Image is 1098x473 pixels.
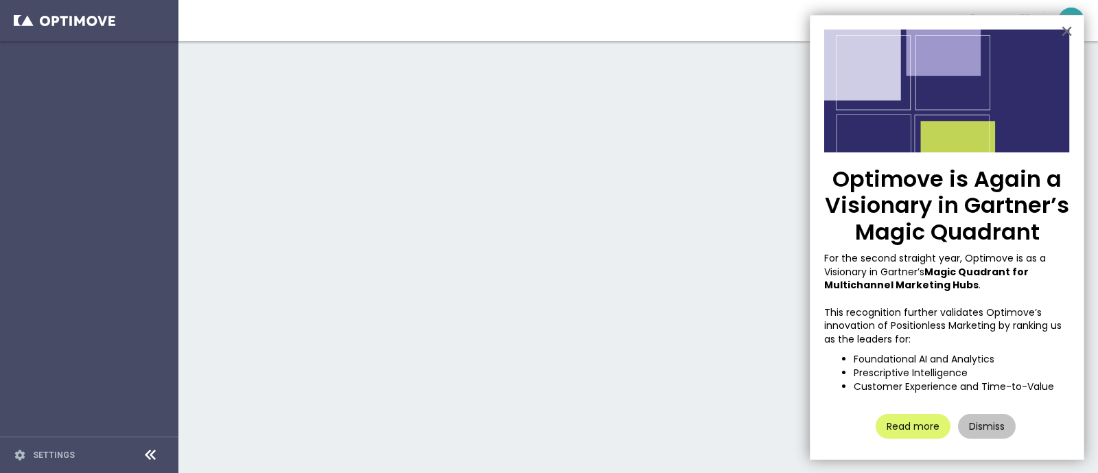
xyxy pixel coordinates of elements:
span: school [910,13,925,28]
div: OU [1058,8,1084,34]
button: Close [1060,20,1073,42]
button: Dismiss [958,414,1016,439]
span: For the second straight year, Optimove is as a Visionary in Gartner’s [824,251,1049,279]
a: Settings [33,451,75,459]
strong: Magic Quadrant for Multichannel Marketing Hubs [824,265,1031,292]
i: settings [14,449,26,461]
span: . [979,278,981,292]
button: Read more [876,414,950,439]
p: Optimove is Again a Visionary in Gartner’s Magic Quadrant [824,166,1070,245]
li: Prescriptive Intelligence [854,367,1070,380]
li: Customer Experience and Time-to-Value [854,380,1070,394]
li: Foundational AI and Analytics [854,353,1070,367]
p: This recognition further validates Optimove’s innovation of Positionless Marketing by ranking us ... [824,306,1070,347]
